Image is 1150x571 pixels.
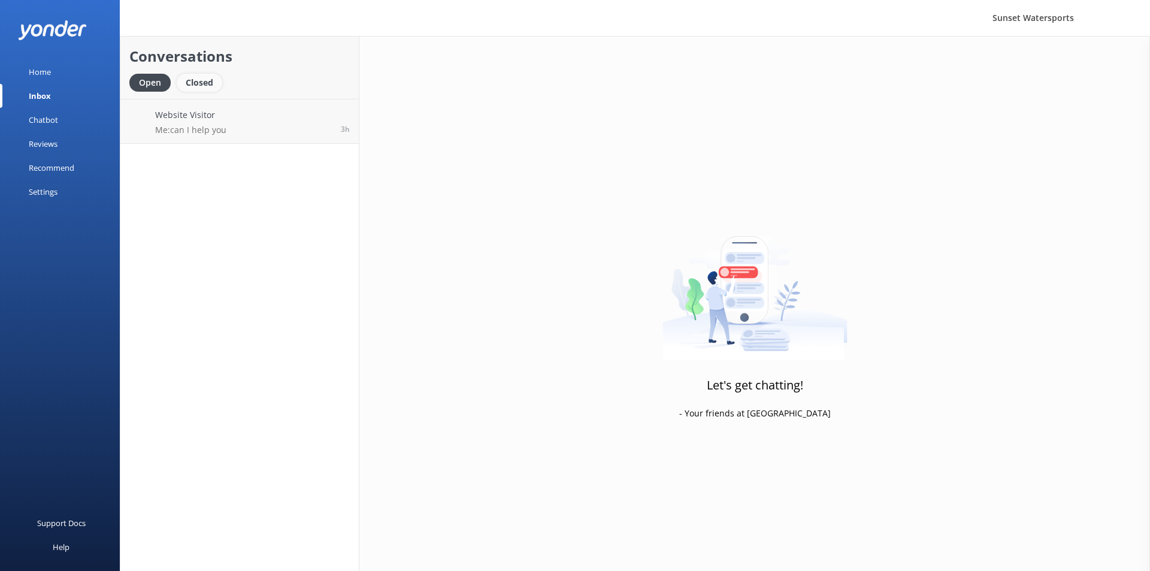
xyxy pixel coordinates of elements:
[29,84,51,108] div: Inbox
[29,132,57,156] div: Reviews
[177,74,222,92] div: Closed
[177,75,228,89] a: Closed
[707,376,803,395] h3: Let's get chatting!
[29,180,57,204] div: Settings
[37,511,86,535] div: Support Docs
[662,211,848,361] img: artwork of a man stealing a conversation from at giant smartphone
[18,20,87,40] img: yonder-white-logo.png
[155,108,226,122] h4: Website Visitor
[129,75,177,89] a: Open
[120,99,359,144] a: Website VisitorMe:can I help you3h
[679,407,831,420] p: - Your friends at [GEOGRAPHIC_DATA]
[129,74,171,92] div: Open
[29,60,51,84] div: Home
[29,108,58,132] div: Chatbot
[341,124,350,134] span: Sep 05 2025 07:09am (UTC -05:00) America/Cancun
[29,156,74,180] div: Recommend
[53,535,69,559] div: Help
[155,125,226,135] p: Me: can I help you
[129,45,350,68] h2: Conversations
